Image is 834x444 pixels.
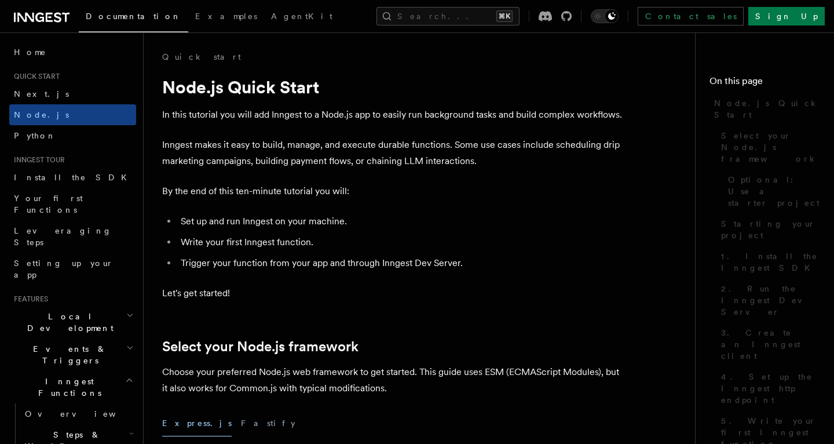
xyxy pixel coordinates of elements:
span: 2. Run the Inngest Dev Server [721,283,820,318]
li: Set up and run Inngest on your machine. [177,213,625,230]
li: Trigger your function from your app and through Inngest Dev Server. [177,255,625,271]
a: Python [9,125,136,146]
a: Documentation [79,3,188,32]
a: Next.js [9,83,136,104]
a: 2. Run the Inngest Dev Server [716,278,820,322]
span: Examples [195,12,257,21]
a: AgentKit [264,3,339,31]
h1: Node.js Quick Start [162,77,625,97]
span: Your first Functions [14,194,83,214]
a: Sign Up [748,7,825,26]
button: Events & Triggers [9,339,136,371]
a: Select your Node.js framework [162,339,359,355]
span: Setting up your app [14,259,114,279]
span: 4. Set up the Inngest http endpoint [721,371,820,406]
span: Overview [25,409,144,418]
a: Home [9,42,136,63]
a: Node.js Quick Start [709,93,820,125]
button: Search...⌘K [376,7,520,26]
a: Leveraging Steps [9,220,136,253]
span: Python [14,131,56,140]
button: Toggle dark mode [591,9,619,23]
span: Node.js Quick Start [714,97,820,121]
span: Node.js [14,110,69,119]
span: Features [9,294,48,304]
kbd: ⌘K [496,10,513,22]
a: 1. Install the Inngest SDK [716,246,820,278]
a: Node.js [9,104,136,125]
h4: On this page [709,74,820,93]
span: Select your Node.js framework [721,130,820,165]
span: Inngest Functions [9,376,125,399]
a: Contact sales [638,7,744,26]
a: Setting up your app [9,253,136,285]
span: Events & Triggers [9,343,126,366]
span: Documentation [86,12,181,21]
a: 4. Set up the Inngest http endpoint [716,366,820,410]
span: AgentKit [271,12,332,21]
a: Starting your project [716,213,820,246]
a: Examples [188,3,264,31]
a: Install the SDK [9,167,136,188]
a: Quick start [162,51,241,63]
span: 1. Install the Inngest SDK [721,250,820,274]
a: Overview [20,403,136,424]
button: Fastify [241,410,295,436]
span: Starting your project [721,218,820,241]
p: Choose your preferred Node.js web framework to get started. This guide uses ESM (ECMAScript Modul... [162,364,625,396]
button: Express.js [162,410,232,436]
span: Leveraging Steps [14,226,112,247]
button: Inngest Functions [9,371,136,403]
span: Inngest tour [9,155,65,165]
button: Local Development [9,306,136,339]
span: 3. Create an Inngest client [721,327,820,362]
p: By the end of this ten-minute tutorial you will: [162,183,625,199]
span: Local Development [9,311,126,334]
p: In this tutorial you will add Inngest to a Node.js app to easily run background tasks and build c... [162,107,625,123]
a: Your first Functions [9,188,136,220]
span: Quick start [9,72,60,81]
span: Optional: Use a starter project [728,174,820,209]
p: Inngest makes it easy to build, manage, and execute durable functions. Some use cases include sch... [162,137,625,169]
span: Install the SDK [14,173,134,182]
p: Let's get started! [162,285,625,301]
li: Write your first Inngest function. [177,234,625,250]
a: Select your Node.js framework [716,125,820,169]
span: Home [14,46,46,58]
span: Next.js [14,89,69,99]
a: 3. Create an Inngest client [716,322,820,366]
a: Optional: Use a starter project [723,169,820,213]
